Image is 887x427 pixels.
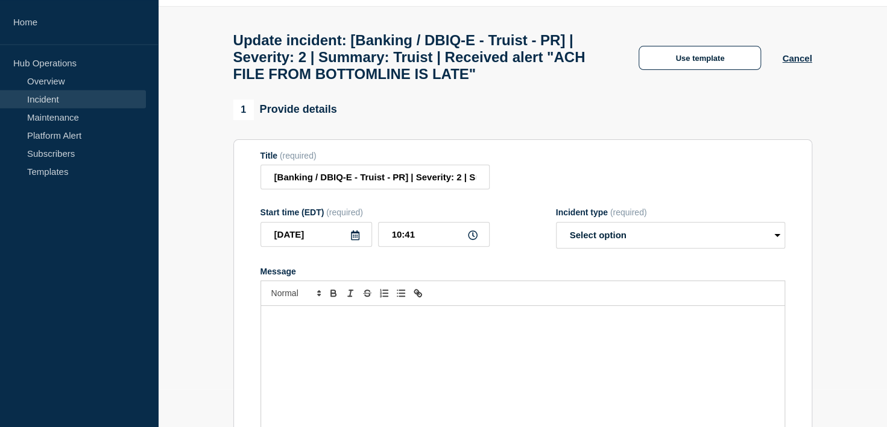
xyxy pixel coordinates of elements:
input: YYYY-MM-DD [260,222,372,247]
div: Start time (EDT) [260,207,490,217]
span: 1 [233,100,254,120]
button: Toggle strikethrough text [359,286,376,300]
span: (required) [280,151,317,160]
button: Cancel [782,53,812,63]
input: Title [260,165,490,189]
div: Incident type [556,207,785,217]
span: Font size [266,286,325,300]
h1: Update incident: [Banking / DBIQ-E - Truist - PR] | Severity: 2 | Summary: Truist | Received aler... [233,32,618,83]
select: Incident type [556,222,785,248]
span: (required) [610,207,647,217]
button: Toggle italic text [342,286,359,300]
div: Title [260,151,490,160]
button: Toggle bold text [325,286,342,300]
button: Use template [639,46,761,70]
div: Provide details [233,100,337,120]
button: Toggle link [409,286,426,300]
button: Toggle bulleted list [393,286,409,300]
button: Toggle ordered list [376,286,393,300]
span: (required) [326,207,363,217]
div: Message [260,267,785,276]
input: HH:MM [378,222,490,247]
